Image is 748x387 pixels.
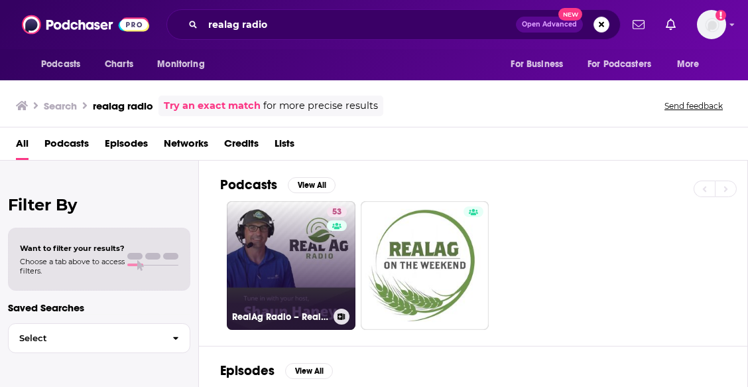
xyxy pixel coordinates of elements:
[8,195,190,214] h2: Filter By
[285,363,333,379] button: View All
[716,10,726,21] svg: Add a profile image
[20,257,125,275] span: Choose a tab above to access filters.
[203,14,516,35] input: Search podcasts, credits, & more...
[627,13,650,36] a: Show notifications dropdown
[232,311,328,323] h3: RealAg Radio – RealAgriculture
[224,133,259,160] a: Credits
[660,13,681,36] a: Show notifications dropdown
[93,100,153,112] h3: realag radio
[660,100,727,112] button: Send feedback
[20,244,125,253] span: Want to filter your results?
[511,55,563,74] span: For Business
[275,133,294,160] a: Lists
[220,177,277,193] h2: Podcasts
[668,52,716,77] button: open menu
[44,100,77,112] h3: Search
[579,52,670,77] button: open menu
[148,52,221,77] button: open menu
[327,206,347,217] a: 53
[8,323,190,353] button: Select
[227,201,355,330] a: 53RealAg Radio – RealAgriculture
[105,55,133,74] span: Charts
[8,301,190,314] p: Saved Searches
[288,177,336,193] button: View All
[516,17,583,33] button: Open AdvancedNew
[220,362,275,379] h2: Episodes
[697,10,726,39] span: Logged in as HavasAlexa
[332,206,342,219] span: 53
[697,10,726,39] img: User Profile
[697,10,726,39] button: Show profile menu
[44,133,89,160] a: Podcasts
[522,21,577,28] span: Open Advanced
[166,9,621,40] div: Search podcasts, credits, & more...
[96,52,141,77] a: Charts
[220,177,336,193] a: PodcastsView All
[263,98,378,114] span: for more precise results
[105,133,148,160] a: Episodes
[22,12,149,37] img: Podchaser - Follow, Share and Rate Podcasts
[41,55,80,74] span: Podcasts
[9,334,162,343] span: Select
[220,362,333,379] a: EpisodesView All
[164,98,261,114] a: Try an exact match
[677,55,700,74] span: More
[588,55,651,74] span: For Podcasters
[558,8,582,21] span: New
[164,133,208,160] a: Networks
[16,133,29,160] a: All
[32,52,97,77] button: open menu
[501,52,580,77] button: open menu
[157,55,204,74] span: Monitoring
